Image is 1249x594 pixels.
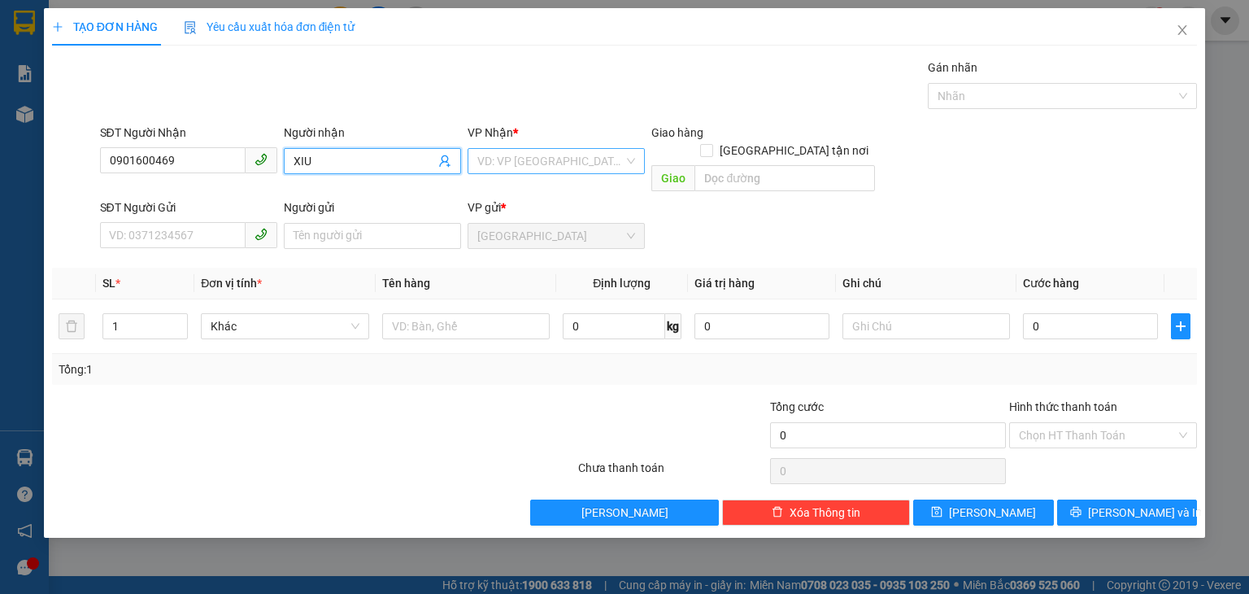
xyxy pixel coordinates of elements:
span: Giá trị hàng [694,277,755,290]
span: [PERSON_NAME] [949,504,1036,522]
label: Hình thức thanh toán [1009,400,1117,413]
button: delete [59,313,85,339]
button: plus [1171,313,1190,339]
span: phone [255,228,268,241]
div: Chưa thanh toán [577,459,768,487]
button: deleteXóa Thông tin [722,500,910,526]
span: Khác [211,314,359,338]
span: Tổng cước [770,400,824,413]
span: SL [102,277,115,290]
button: save[PERSON_NAME] [913,500,1054,526]
span: Cước hàng [1023,277,1079,290]
span: Tên hàng [382,277,430,290]
span: plus [1172,320,1190,333]
span: printer [1070,506,1081,519]
div: Tổng: 1 [59,360,483,378]
input: 0 [694,313,829,339]
span: close [1176,24,1189,37]
span: Xóa Thông tin [790,504,860,522]
span: plus [52,21,63,33]
div: Người gửi [284,199,461,216]
div: SĐT Người Gửi [100,199,277,216]
span: Định lượng [593,277,651,290]
button: [PERSON_NAME] [530,500,718,526]
span: delete [772,506,783,519]
span: Đơn vị tính [201,277,262,290]
span: TẠO ĐƠN HÀNG [52,20,158,33]
div: Người nhận [284,124,461,142]
button: printer[PERSON_NAME] và In [1057,500,1198,526]
span: Yêu cầu xuất hóa đơn điện tử [184,20,355,33]
span: [PERSON_NAME] và In [1088,504,1202,522]
span: Giao hàng [651,126,703,139]
th: Ghi chú [836,268,1016,299]
span: [GEOGRAPHIC_DATA] tận nơi [713,142,875,159]
img: icon [184,21,197,34]
input: Ghi Chú [842,313,1010,339]
div: VP gửi [468,199,645,216]
span: user-add [438,155,451,168]
input: Dọc đường [694,165,875,191]
button: Close [1160,8,1205,54]
span: Giao [651,165,694,191]
label: Gán nhãn [928,61,977,74]
span: VP Nhận [468,126,513,139]
div: SĐT Người Nhận [100,124,277,142]
span: Sài Gòn [477,224,635,248]
input: VD: Bàn, Ghế [382,313,550,339]
span: kg [665,313,681,339]
span: phone [255,153,268,166]
span: save [931,506,942,519]
span: [PERSON_NAME] [581,504,668,522]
